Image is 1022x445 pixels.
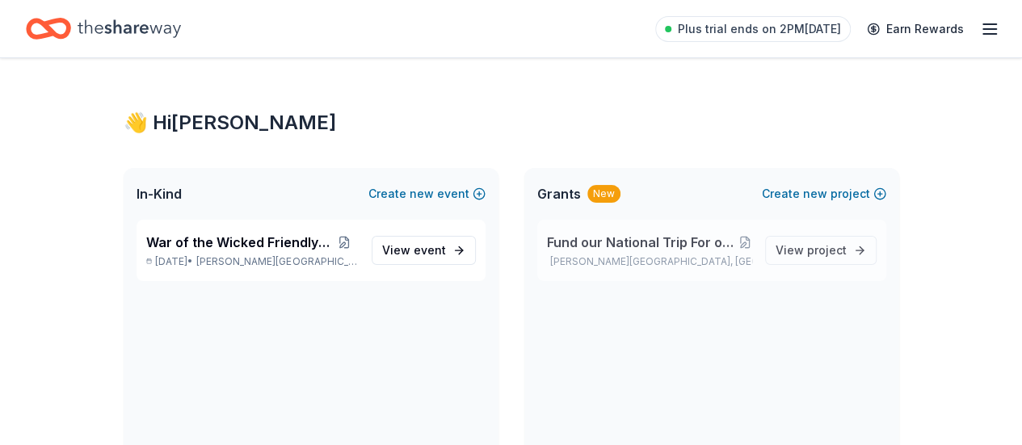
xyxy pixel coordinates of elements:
p: [DATE] • [146,255,359,268]
span: View [776,241,847,260]
a: Earn Rewards [857,15,974,44]
span: new [803,184,827,204]
button: Createnewevent [368,184,486,204]
span: project [807,243,847,257]
span: new [410,184,434,204]
span: In-Kind [137,184,182,204]
button: Createnewproject [762,184,886,204]
span: War of the Wicked Friendly 10uC [146,233,330,252]
a: Plus trial ends on 2PM[DATE] [655,16,851,42]
span: Fund our National Trip For our [DEMOGRAPHIC_DATA] Girls to play softball [547,233,739,252]
div: New [587,185,620,203]
span: [PERSON_NAME][GEOGRAPHIC_DATA], [GEOGRAPHIC_DATA] [196,255,358,268]
span: Plus trial ends on 2PM[DATE] [678,19,841,39]
div: 👋 Hi [PERSON_NAME] [124,110,899,136]
span: Grants [537,184,581,204]
p: [PERSON_NAME][GEOGRAPHIC_DATA], [GEOGRAPHIC_DATA] [547,255,752,268]
a: View event [372,236,476,265]
span: View [382,241,446,260]
span: event [414,243,446,257]
a: Home [26,10,181,48]
a: View project [765,236,877,265]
